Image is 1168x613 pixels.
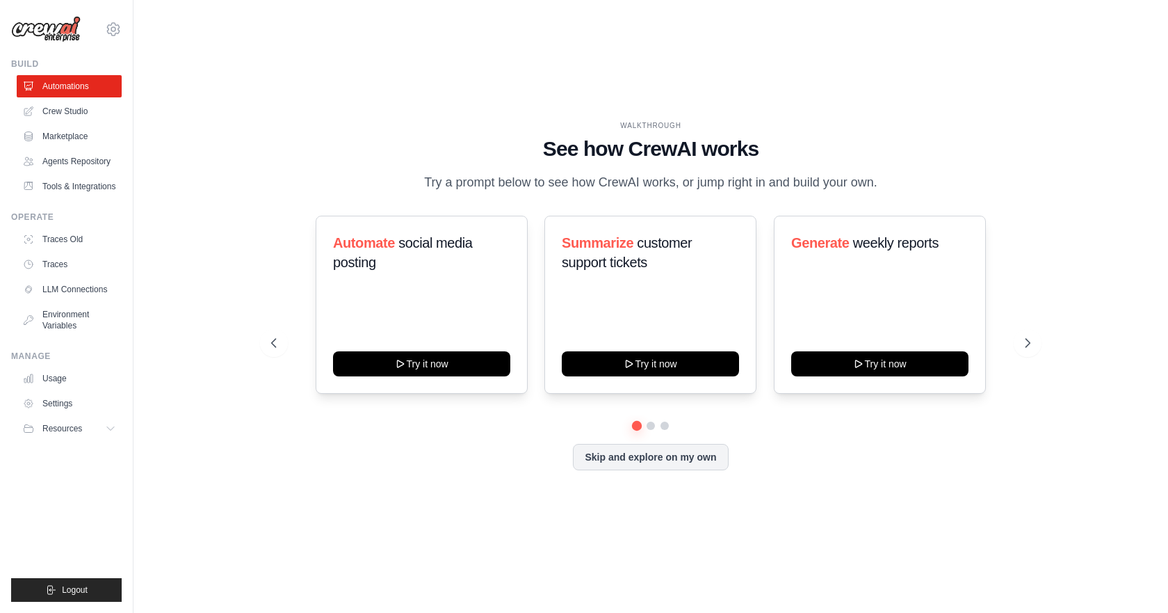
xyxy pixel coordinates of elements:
a: Agents Repository [17,150,122,173]
button: Try it now [333,351,510,376]
div: WALKTHROUGH [271,120,1030,131]
a: Automations [17,75,122,97]
span: Logout [62,584,88,596]
span: Resources [42,423,82,434]
a: Marketplace [17,125,122,148]
a: LLM Connections [17,278,122,301]
a: Settings [17,392,122,415]
h1: See how CrewAI works [271,136,1030,161]
button: Skip and explore on my own [573,444,728,470]
a: Tools & Integrations [17,175,122,198]
button: Try it now [562,351,739,376]
div: Build [11,58,122,70]
span: Generate [791,235,850,250]
a: Crew Studio [17,100,122,122]
span: customer support tickets [562,235,692,270]
span: Summarize [562,235,633,250]
a: Traces [17,253,122,276]
a: Traces Old [17,228,122,250]
a: Usage [17,367,122,390]
span: Automate [333,235,395,250]
a: Environment Variables [17,303,122,337]
button: Logout [11,578,122,602]
span: social media posting [333,235,473,270]
button: Try it now [791,351,968,376]
p: Try a prompt below to see how CrewAI works, or jump right in and build your own. [417,173,884,193]
span: weekly reports [852,235,938,250]
div: Manage [11,351,122,362]
div: Operate [11,212,122,223]
img: Logo [11,16,81,42]
button: Resources [17,417,122,440]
